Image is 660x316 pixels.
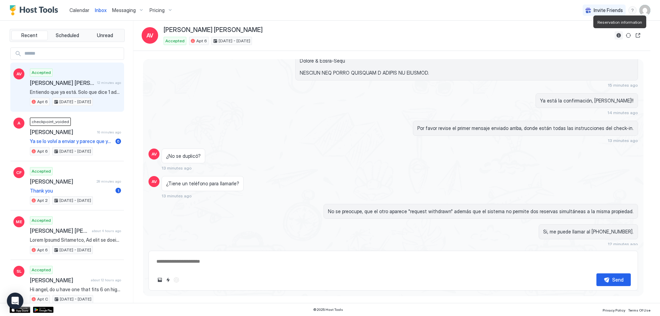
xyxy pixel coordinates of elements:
span: Accepted [32,69,51,76]
span: Apt C [37,296,48,302]
a: App Store [10,307,30,313]
span: Por favor revise el primer mensaje enviado arriba, donde están todas las instrucciones del check-in. [417,125,634,131]
span: [DATE] - [DATE] [59,247,91,253]
button: Open reservation [634,31,642,40]
span: Lorem Ipsumd Sitametco, Ad elit se doeiu tem inc utlabore etd MAGN ALI Enima Mini/Venia Quisnostr... [30,237,121,243]
span: SL [16,268,22,274]
span: 13 minutes ago [162,165,192,171]
span: AV [152,151,157,157]
span: 13 minutes ago [162,193,192,198]
button: Recent [11,31,48,40]
span: AV [146,31,153,40]
span: 12 minutes ago [97,80,121,85]
span: [DATE] - [DATE] [60,296,91,302]
span: ¿No se duplicó? [166,153,201,159]
span: Accepted [32,217,51,224]
span: Reservation information [597,20,642,25]
span: Privacy Policy [603,308,625,312]
span: Terms Of Use [628,308,650,312]
a: Calendar [69,7,89,14]
div: menu [628,6,637,14]
span: Messaging [112,7,136,13]
span: checkpoint_voided [32,119,69,125]
a: Host Tools Logo [10,5,61,15]
span: 13 minutes ago [608,138,638,143]
span: 6 [117,139,120,144]
button: Send [596,273,631,286]
span: Recent [21,32,37,39]
span: Apt 6 [196,38,207,44]
span: 28 minutes ago [97,179,121,184]
span: [DATE] - [DATE] [59,99,91,105]
span: Inbox [95,7,107,13]
span: © 2025 Host Tools [313,307,343,312]
button: Quick reply [164,276,172,284]
span: [PERSON_NAME] [PERSON_NAME] [30,79,94,86]
span: Scheduled [56,32,79,39]
span: Ya está la confirmación, [PERSON_NAME]!! [540,98,634,104]
input: Input Field [22,48,124,59]
span: [DATE] - [DATE] [59,197,91,204]
span: [PERSON_NAME] [30,178,94,185]
span: Accepted [165,38,185,44]
span: Unread [97,32,113,39]
div: tab-group [10,29,125,42]
button: Upload image [156,276,164,284]
span: 16 minutes ago [97,130,121,134]
span: [PERSON_NAME] [30,277,88,284]
button: Sync reservation [624,31,632,40]
a: Terms Of Use [628,306,650,313]
span: [PERSON_NAME] [PERSON_NAME] [164,26,263,34]
a: Google Play Store [33,307,54,313]
span: 15 minutes ago [608,83,638,88]
span: No se preocupe, que el otro aparece "request withdrawn" además que el sistema no permite dos rese... [328,208,634,215]
span: Entiendo que ya está. Solo que dice 1 adulto. [30,89,121,95]
span: Ya se lo volví a enviar y parece que ya [PERSON_NAME] la registró correctamente (parece que falta... [30,138,113,144]
span: Pricing [150,7,165,13]
span: Accepted [32,168,51,174]
span: Apt 2 [37,197,48,204]
span: ¿Tiene un teléfono para llamarle? [166,181,239,187]
span: AV [16,71,22,77]
div: User profile [639,5,650,16]
div: Send [612,276,624,283]
span: Apt 6 [37,148,48,154]
span: AV [152,178,157,185]
span: Invite Friends [594,7,623,13]
span: Thank you [30,188,113,194]
span: CF [16,170,22,176]
span: Apt 6 [37,99,48,105]
span: about 12 hours ago [91,278,121,282]
span: 12 minutes ago [608,241,638,247]
span: Si, me puede llamar al [PHONE_NUMBER]. [543,229,634,235]
span: Accepted [32,267,51,273]
span: [DATE] - [DATE] [219,38,250,44]
button: Scheduled [49,31,86,40]
span: 14 minutes ago [607,110,638,115]
span: Hi angel, do u have one that fits 6 on high level with patio beach view? [30,286,121,293]
span: A [18,120,20,126]
a: Inbox [95,7,107,14]
button: Unread [87,31,123,40]
span: Calendar [69,7,89,13]
span: [PERSON_NAME] [30,129,94,135]
span: [DATE] - [DATE] [59,148,91,154]
div: Open Intercom Messenger [7,293,23,309]
span: [PERSON_NAME] [PERSON_NAME] [30,227,89,234]
span: about 4 hours ago [92,229,121,233]
span: Apt 6 [37,247,48,253]
span: ME [16,219,22,225]
a: Privacy Policy [603,306,625,313]
button: Reservation information [615,31,623,40]
span: 1 [118,188,119,193]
